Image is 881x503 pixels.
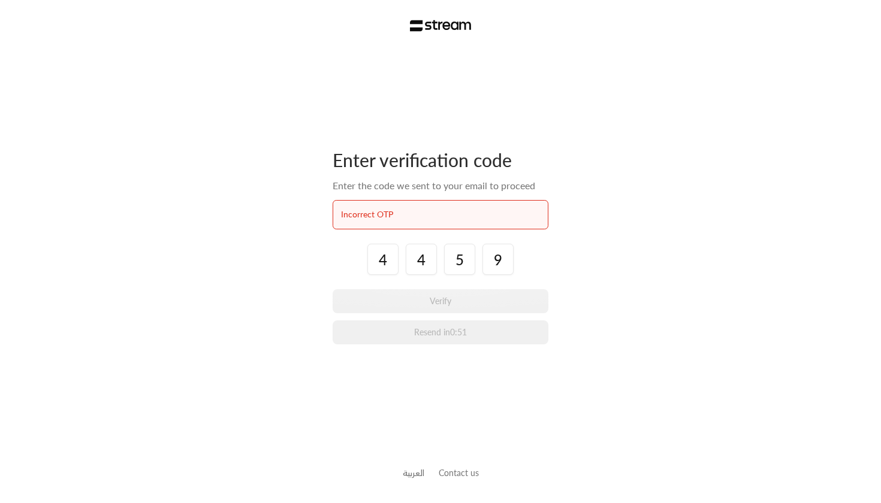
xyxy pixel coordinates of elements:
img: Stream Logo [410,20,472,32]
div: Enter the code we sent to your email to proceed [333,178,548,193]
div: Enter verification code [333,149,548,171]
a: العربية [403,462,424,484]
a: Contact us [439,468,479,478]
button: Contact us [439,466,479,479]
div: Incorrect OTP [341,208,540,221]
